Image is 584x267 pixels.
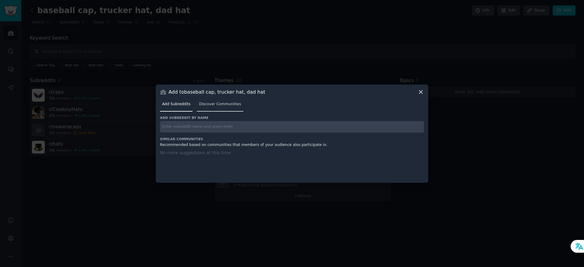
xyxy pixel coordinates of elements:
span: Add Subreddits [162,102,190,107]
h3: Add subreddit by name [160,116,424,120]
div: No more suggestions at this time [160,150,424,175]
h3: Similar Communities [160,137,424,141]
h3: Add to baseball cap, trucker hat, dad hat [169,89,265,95]
a: Discover Communities [197,99,243,112]
input: Enter subreddit name and press enter [160,121,424,133]
a: Add Subreddits [160,99,193,112]
span: Discover Communities [199,102,241,107]
div: Recommended based on communities that members of your audience also participate in. [160,142,424,148]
